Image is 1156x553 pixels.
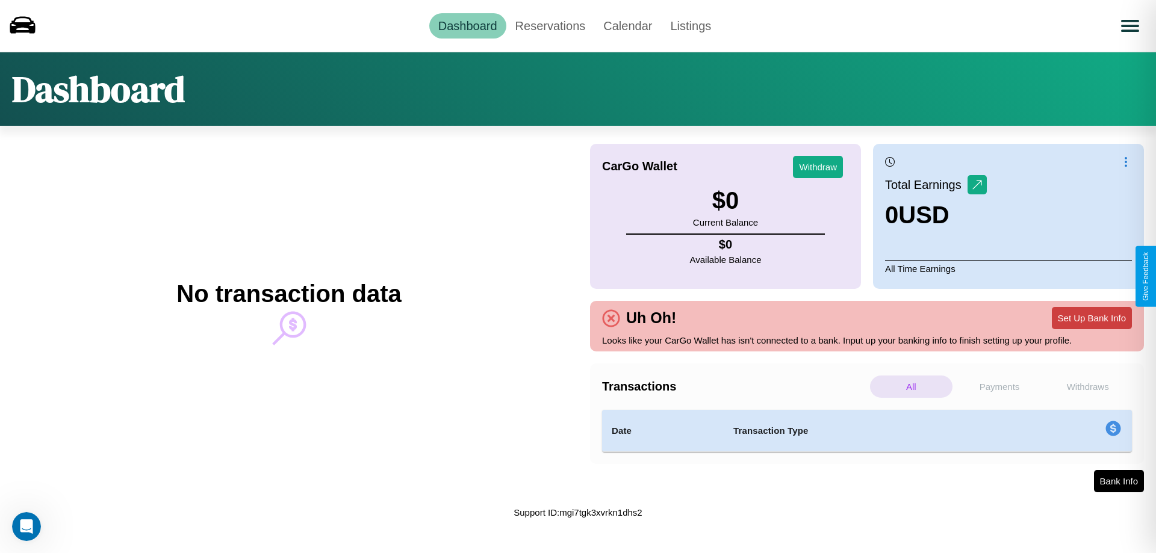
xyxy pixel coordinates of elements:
[602,332,1132,348] p: Looks like your CarGo Wallet has isn't connected to a bank. Input up your banking info to finish ...
[1094,470,1144,492] button: Bank Info
[12,512,41,541] iframe: Intercom live chat
[690,238,762,252] h4: $ 0
[693,214,758,230] p: Current Balance
[612,424,714,438] h4: Date
[885,260,1132,277] p: All Time Earnings
[12,64,185,114] h1: Dashboard
[506,13,595,39] a: Reservations
[602,410,1132,452] table: simple table
[690,252,762,268] p: Available Balance
[594,13,661,39] a: Calendar
[602,159,677,173] h4: CarGo Wallet
[1113,9,1147,43] button: Open menu
[514,504,642,521] p: Support ID: mgi7tgk3xvrkn1dhs2
[1046,375,1129,398] p: Withdraws
[693,187,758,214] h3: $ 0
[870,375,952,398] p: All
[1052,307,1132,329] button: Set Up Bank Info
[620,309,682,327] h4: Uh Oh!
[885,174,968,196] p: Total Earnings
[793,156,843,178] button: Withdraw
[602,380,867,394] h4: Transactions
[959,375,1041,398] p: Payments
[429,13,506,39] a: Dashboard
[1142,252,1150,301] div: Give Feedback
[661,13,720,39] a: Listings
[733,424,1007,438] h4: Transaction Type
[176,280,401,307] h2: No transaction data
[885,202,987,229] h3: 0 USD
